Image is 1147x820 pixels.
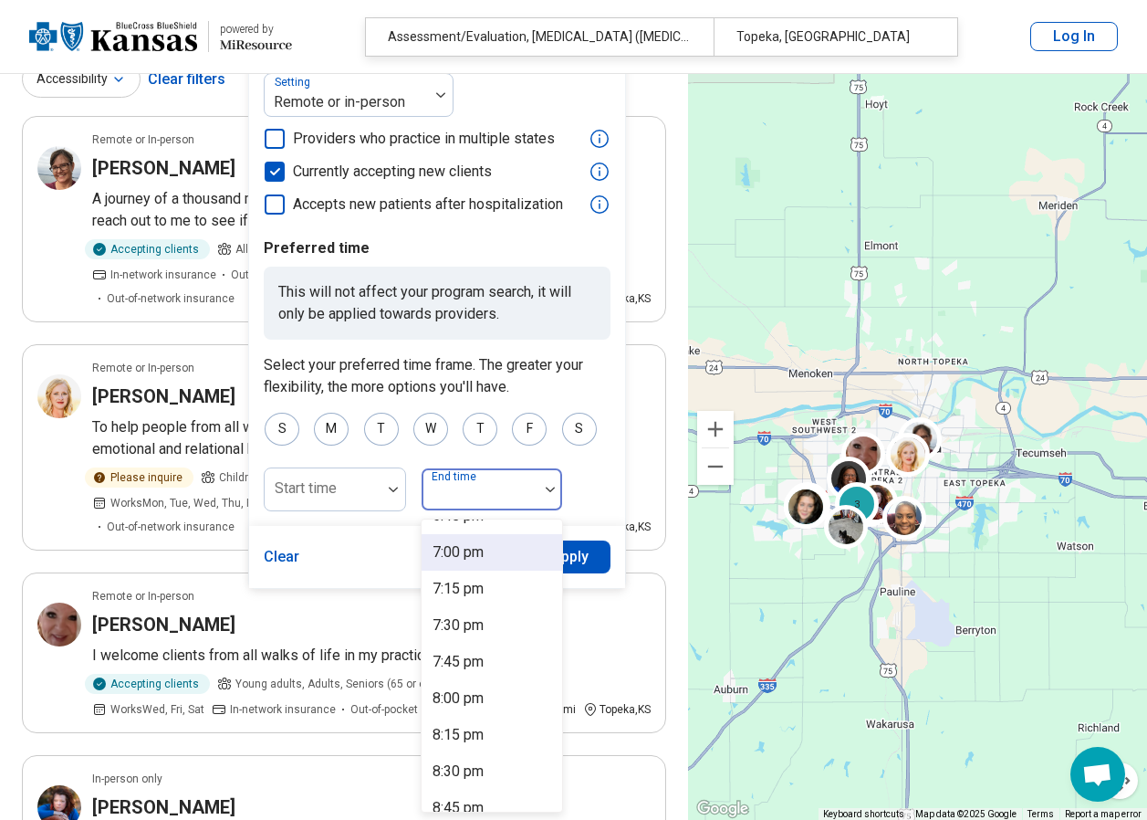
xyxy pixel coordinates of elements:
[366,18,714,56] div: Assessment/Evaluation, [MEDICAL_DATA] ([MEDICAL_DATA])
[463,413,497,446] div: T
[293,161,492,183] span: Currently accepting new clients
[85,239,210,259] div: Accepting clients
[92,384,235,409] h3: [PERSON_NAME]
[265,413,299,446] div: S
[364,413,399,446] div: T
[433,615,484,636] div: 7:30 pm
[230,701,336,718] span: In-network insurance
[107,519,235,535] span: Out-of-network insurance
[562,413,597,446] div: S
[433,688,484,710] div: 8:00 pm
[92,645,651,667] p: I welcome clients from all walks of life in my practice.
[92,588,194,604] p: Remote or In-person
[433,797,484,819] div: 8:45 pm
[110,495,258,511] span: Works Mon, Tue, Wed, Thu, Fri
[231,267,298,283] span: Out-of-pocket
[85,468,193,488] div: Please inquire
[350,701,418,718] span: Out-of-pocket
[219,469,494,486] span: Children under 10, Preteen, Teen, Young adults, Adults
[110,267,216,283] span: In-network insurance
[432,470,480,483] label: End time
[1065,809,1142,819] a: Report a map error
[22,60,141,98] button: Accessibility
[275,76,314,89] label: Setting
[92,416,651,460] p: To help people from all walks of life achieve their goals and gain control over their emotional a...
[433,724,484,746] div: 8:15 pm
[92,188,651,232] p: A journey of a thousand miles begins with a single step. -[PERSON_NAME] Please reach out to me to...
[92,794,235,820] h3: [PERSON_NAME]
[264,354,610,398] p: Select your preferred time frame. The greater your flexibility, the more options you'll have.
[92,771,162,787] p: In-person only
[433,541,484,563] div: 7:00 pm
[264,541,300,573] button: Clear
[85,674,210,694] div: Accepting clients
[92,131,194,148] p: Remote or In-person
[512,413,547,446] div: F
[1027,809,1054,819] a: Terms (opens in new tab)
[293,194,563,216] span: Accepts new patients after hospitalization
[220,21,292,37] div: powered by
[235,676,448,692] span: Young adults, Adults, Seniors (65 or older)
[583,701,651,718] div: Topeka , KS
[697,411,734,447] button: Zoom in
[110,701,204,718] span: Works Wed, Fri, Sat
[92,612,235,637] h3: [PERSON_NAME]
[1030,22,1118,51] button: Log In
[92,155,235,181] h3: [PERSON_NAME]
[29,15,197,58] img: Blue Cross Blue Shield Kansas
[413,413,448,446] div: W
[834,482,878,526] div: 3
[148,58,225,101] div: Clear filters
[1070,747,1125,802] div: Open chat
[293,128,555,150] span: Providers who practice in multiple states
[264,267,610,340] p: This will not affect your program search, it will only be applied towards providers.
[433,761,484,783] div: 8:30 pm
[29,15,292,58] a: Blue Cross Blue Shield Kansaspowered by
[235,241,276,258] span: All ages
[264,237,610,259] p: Preferred time
[92,360,194,376] p: Remote or In-person
[107,290,235,307] span: Out-of-network insurance
[714,18,945,56] div: Topeka, [GEOGRAPHIC_DATA]
[433,651,484,673] div: 7:45 pm
[275,479,337,497] label: Start time
[915,809,1017,819] span: Map data ©2025 Google
[314,413,349,446] div: M
[530,541,611,573] button: Apply
[697,448,734,485] button: Zoom out
[433,578,484,600] div: 7:15 pm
